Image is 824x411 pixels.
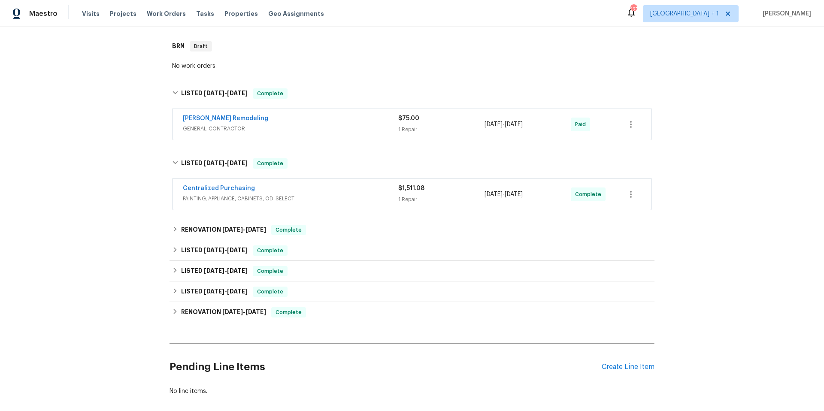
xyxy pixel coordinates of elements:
span: [DATE] [227,268,248,274]
span: Tasks [196,11,214,17]
span: Complete [254,287,287,296]
span: [PERSON_NAME] [759,9,811,18]
span: [DATE] [227,247,248,253]
h6: LISTED [181,287,248,297]
span: Draft [191,42,211,51]
span: [DATE] [222,227,243,233]
span: Maestro [29,9,58,18]
span: - [485,120,523,129]
span: Complete [272,226,305,234]
div: LISTED [DATE]-[DATE]Complete [170,281,654,302]
div: No work orders. [172,62,652,70]
a: Centralized Purchasing [183,185,255,191]
span: $1,511.08 [398,185,424,191]
span: Complete [575,190,605,199]
span: $75.00 [398,115,419,121]
span: [DATE] [505,121,523,127]
span: Properties [224,9,258,18]
div: 1 Repair [398,125,485,134]
span: Work Orders [147,9,186,18]
span: [DATE] [222,309,243,315]
div: No line items. [170,387,654,396]
div: LISTED [DATE]-[DATE]Complete [170,240,654,261]
span: - [204,160,248,166]
h6: LISTED [181,266,248,276]
div: LISTED [DATE]-[DATE]Complete [170,261,654,281]
span: [DATE] [204,247,224,253]
div: LISTED [DATE]-[DATE]Complete [170,150,654,177]
span: - [204,247,248,253]
span: [DATE] [485,121,503,127]
h6: LISTED [181,245,248,256]
span: Geo Assignments [268,9,324,18]
span: [DATE] [204,288,224,294]
h2: Pending Line Items [170,347,602,387]
span: - [204,90,248,96]
span: Complete [254,267,287,275]
h6: LISTED [181,158,248,169]
span: - [204,268,248,274]
div: RENOVATION [DATE]-[DATE]Complete [170,302,654,323]
div: 127 [630,5,636,14]
span: - [204,288,248,294]
a: [PERSON_NAME] Remodeling [183,115,268,121]
span: Complete [254,89,287,98]
span: PAINTING, APPLIANCE, CABINETS, OD_SELECT [183,194,398,203]
div: LISTED [DATE]-[DATE]Complete [170,80,654,107]
span: Complete [254,246,287,255]
span: Visits [82,9,100,18]
span: Complete [254,159,287,168]
h6: RENOVATION [181,307,266,317]
span: [DATE] [505,191,523,197]
div: 1 Repair [398,195,485,204]
span: - [485,190,523,199]
span: [DATE] [485,191,503,197]
h6: BRN [172,41,185,51]
span: [DATE] [245,227,266,233]
span: Projects [110,9,136,18]
span: - [222,309,266,315]
span: Complete [272,308,305,317]
span: [DATE] [227,90,248,96]
span: Paid [575,120,589,129]
span: [DATE] [204,268,224,274]
h6: LISTED [181,88,248,99]
div: RENOVATION [DATE]-[DATE]Complete [170,220,654,240]
span: GENERAL_CONTRACTOR [183,124,398,133]
span: [GEOGRAPHIC_DATA] + 1 [650,9,719,18]
span: - [222,227,266,233]
span: [DATE] [227,160,248,166]
h6: RENOVATION [181,225,266,235]
div: BRN Draft [170,33,654,60]
span: [DATE] [204,90,224,96]
div: Create Line Item [602,363,654,371]
span: [DATE] [204,160,224,166]
span: [DATE] [227,288,248,294]
span: [DATE] [245,309,266,315]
